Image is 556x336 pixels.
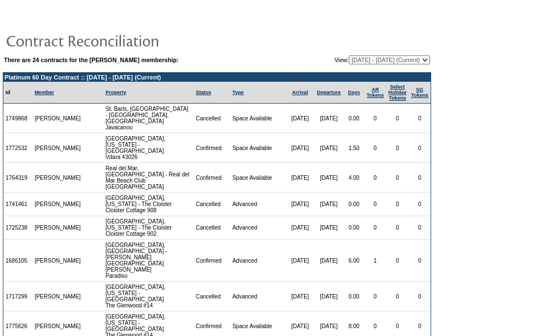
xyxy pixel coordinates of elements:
td: [DATE] [286,133,314,163]
td: [DATE] [286,240,314,282]
td: Space Available [230,104,286,133]
td: 1717299 [3,282,32,311]
td: 1 [365,240,386,282]
img: pgTtlContractReconciliation.gif [6,29,230,52]
td: [GEOGRAPHIC_DATA], [US_STATE] - The Cloister Cloister Cottage 902 [103,216,193,240]
td: Space Available [230,133,286,163]
td: Platinum 60 Day Contract :: [DATE] - [DATE] (Current) [3,73,431,82]
td: Confirmed [194,133,230,163]
td: 0 [386,282,409,311]
td: [GEOGRAPHIC_DATA], [US_STATE] - [GEOGRAPHIC_DATA] Vdara 43026 [103,133,193,163]
td: Id [3,82,32,104]
td: 0 [409,282,431,311]
td: [DATE] [314,104,344,133]
td: [GEOGRAPHIC_DATA], [US_STATE] - The Cloister Cloister Cottage 908 [103,193,193,216]
td: 0 [365,216,386,240]
td: [DATE] [314,193,344,216]
a: Days [348,90,360,95]
td: 0 [365,193,386,216]
td: Space Available [230,163,286,193]
td: 0 [365,163,386,193]
td: 1741461 [3,193,32,216]
td: 0 [365,104,386,133]
td: Confirmed [194,240,230,282]
a: Status [196,90,212,95]
td: 0 [386,193,409,216]
a: Member [35,90,54,95]
td: 0.00 [344,282,365,311]
a: Arrival [292,90,309,95]
td: [DATE] [286,282,314,311]
td: Advanced [230,240,286,282]
td: St. Barts, [GEOGRAPHIC_DATA] - [GEOGRAPHIC_DATA], [GEOGRAPHIC_DATA] Javacanou [103,104,193,133]
td: [DATE] [314,240,344,282]
td: [DATE] [314,163,344,193]
td: [GEOGRAPHIC_DATA], [US_STATE] - [GEOGRAPHIC_DATA] The Glenwood #14 [103,282,193,311]
td: View: [279,55,430,64]
td: 1772532 [3,133,32,163]
td: [PERSON_NAME] [32,104,83,133]
td: 0.00 [344,104,365,133]
td: 1686105 [3,240,32,282]
td: [DATE] [286,216,314,240]
td: 1749868 [3,104,32,133]
td: 0 [409,133,431,163]
td: [PERSON_NAME] [32,193,83,216]
td: Cancelled [194,104,230,133]
td: 0.00 [344,193,365,216]
td: 1725238 [3,216,32,240]
td: [GEOGRAPHIC_DATA], [GEOGRAPHIC_DATA] - [PERSON_NAME][GEOGRAPHIC_DATA][PERSON_NAME] Paradiso [103,240,193,282]
td: Cancelled [194,216,230,240]
td: Advanced [230,282,286,311]
td: 0 [386,216,409,240]
td: 0 [409,163,431,193]
td: [DATE] [314,282,344,311]
td: [PERSON_NAME] [32,282,83,311]
td: 0 [386,104,409,133]
td: Advanced [230,193,286,216]
td: 0 [365,282,386,311]
td: 1.50 [344,133,365,163]
a: Departure [317,90,341,95]
td: 0 [386,240,409,282]
td: Advanced [230,216,286,240]
td: [DATE] [314,133,344,163]
a: ARTokens [367,87,384,98]
a: SGTokens [411,87,428,98]
td: Cancelled [194,193,230,216]
td: 4.00 [344,163,365,193]
a: Property [105,90,126,95]
td: 1764319 [3,163,32,193]
td: 0 [365,133,386,163]
td: [DATE] [286,193,314,216]
td: [DATE] [286,104,314,133]
td: 0 [409,240,431,282]
td: 0 [409,216,431,240]
a: Type [232,90,244,95]
td: 0 [386,133,409,163]
td: 0 [386,163,409,193]
td: [PERSON_NAME] [32,216,83,240]
td: 0.00 [344,216,365,240]
td: 6.00 [344,240,365,282]
td: [PERSON_NAME] [32,163,83,193]
td: [DATE] [286,163,314,193]
a: Select HolidayTokens [389,84,407,101]
td: [DATE] [314,216,344,240]
td: Confirmed [194,163,230,193]
td: Real del Mar, [GEOGRAPHIC_DATA] - Real del Mar Beach Club [GEOGRAPHIC_DATA] [103,163,193,193]
td: [PERSON_NAME] [32,240,83,282]
td: Cancelled [194,282,230,311]
td: 0 [409,104,431,133]
td: 0 [409,193,431,216]
td: [PERSON_NAME] [32,133,83,163]
b: There are 24 contracts for the [PERSON_NAME] membership: [4,57,179,63]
